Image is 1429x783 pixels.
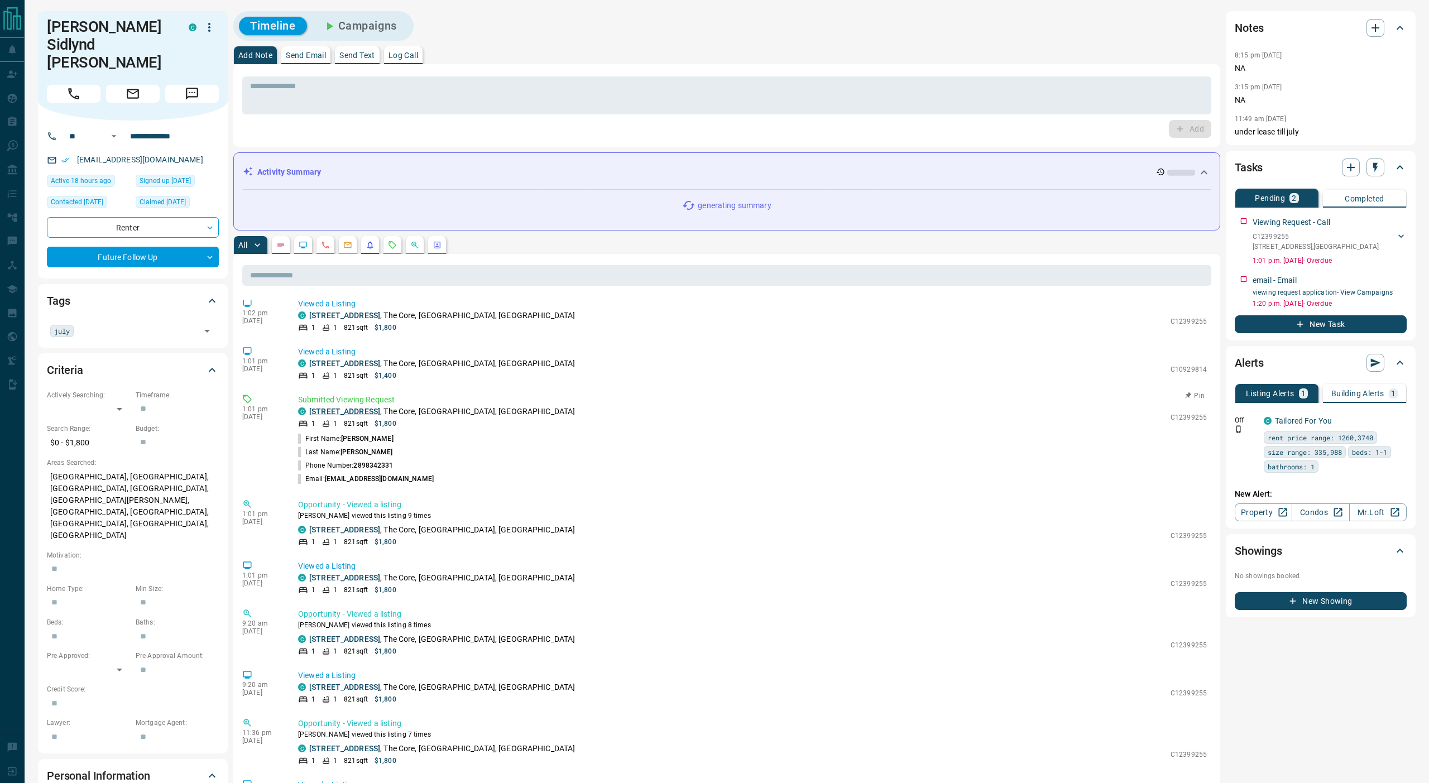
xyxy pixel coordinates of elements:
[1235,115,1286,123] p: 11:49 am [DATE]
[1235,126,1407,138] p: under lease till july
[298,560,1207,572] p: Viewed a Listing
[1253,232,1379,242] p: C12399255
[242,627,281,635] p: [DATE]
[309,359,380,368] a: [STREET_ADDRESS]
[333,694,337,704] p: 1
[242,365,281,373] p: [DATE]
[136,584,219,594] p: Min Size:
[107,129,121,143] button: Open
[375,419,396,429] p: $1,800
[298,346,1207,358] p: Viewed a Listing
[366,241,375,249] svg: Listing Alerts
[333,371,337,381] p: 1
[242,681,281,689] p: 9:20 am
[1253,299,1407,309] p: 1:20 p.m. [DATE] - Overdue
[309,572,575,584] p: , The Core, [GEOGRAPHIC_DATA], [GEOGRAPHIC_DATA]
[242,579,281,587] p: [DATE]
[47,357,219,383] div: Criteria
[1235,537,1407,564] div: Showings
[311,17,408,35] button: Campaigns
[1352,446,1387,458] span: beds: 1-1
[136,175,219,190] div: Sun Mar 03 2024
[1171,364,1207,374] p: C10929814
[433,241,442,249] svg: Agent Actions
[47,247,219,267] div: Future Follow Up
[298,718,1207,729] p: Opportunity - Viewed a listing
[698,200,771,212] p: generating summary
[311,323,315,333] p: 1
[1171,579,1207,589] p: C12399255
[1253,275,1297,286] p: email - Email
[242,737,281,744] p: [DATE]
[375,323,396,333] p: $1,800
[1235,83,1282,91] p: 3:15 pm [DATE]
[61,156,69,164] svg: Email Verified
[242,571,281,579] p: 1:01 pm
[47,175,130,190] div: Sat Sep 13 2025
[136,718,219,728] p: Mortgage Agent:
[311,756,315,766] p: 1
[344,694,368,704] p: 821 sqft
[54,325,70,337] span: july
[77,155,203,164] a: [EMAIL_ADDRESS][DOMAIN_NAME]
[298,620,1207,630] p: [PERSON_NAME] viewed this listing 8 times
[344,756,368,766] p: 821 sqft
[1246,390,1294,397] p: Listing Alerts
[47,85,100,103] span: Call
[298,635,306,643] div: condos.ca
[47,361,83,379] h2: Criteria
[333,646,337,656] p: 1
[298,447,393,457] p: Last Name:
[47,292,70,310] h2: Tags
[243,162,1211,182] div: Activity Summary
[375,537,396,547] p: $1,800
[257,166,321,178] p: Activity Summary
[298,683,306,691] div: condos.ca
[276,241,285,249] svg: Notes
[286,51,326,59] p: Send Email
[1268,461,1315,472] span: bathrooms: 1
[309,311,380,320] a: [STREET_ADDRESS]
[1235,315,1407,333] button: New Task
[309,525,380,534] a: [STREET_ADDRESS]
[238,241,247,249] p: All
[47,217,219,238] div: Renter
[136,390,219,400] p: Timeframe:
[242,510,281,518] p: 1:01 pm
[298,511,1207,521] p: [PERSON_NAME] viewed this listing 9 times
[1179,391,1211,401] button: Pin
[375,585,396,595] p: $1,800
[344,419,368,429] p: 821 sqft
[239,17,307,35] button: Timeline
[298,394,1207,406] p: Submitted Viewing Request
[1235,15,1407,41] div: Notes
[106,85,160,103] span: Email
[344,371,368,381] p: 821 sqft
[242,317,281,325] p: [DATE]
[375,756,396,766] p: $1,800
[1268,446,1342,458] span: size range: 335,988
[344,646,368,656] p: 821 sqft
[311,585,315,595] p: 1
[140,196,186,208] span: Claimed [DATE]
[309,683,380,691] a: [STREET_ADDRESS]
[388,241,397,249] svg: Requests
[1268,432,1373,443] span: rent price range: 1260,3740
[242,619,281,627] p: 9:20 am
[344,585,368,595] p: 821 sqft
[309,681,575,693] p: , The Core, [GEOGRAPHIC_DATA], [GEOGRAPHIC_DATA]
[1235,354,1264,372] h2: Alerts
[311,694,315,704] p: 1
[47,196,130,212] div: Tue Jun 17 2025
[1171,412,1207,422] p: C12399255
[1235,51,1282,59] p: 8:15 pm [DATE]
[51,175,111,186] span: Active 18 hours ago
[1349,503,1407,521] a: Mr.Loft
[1253,229,1407,254] div: C12399255[STREET_ADDRESS],[GEOGRAPHIC_DATA]
[1275,416,1332,425] a: Tailored For You
[189,23,196,31] div: condos.ca
[341,435,393,443] span: [PERSON_NAME]
[333,756,337,766] p: 1
[47,584,130,594] p: Home Type:
[353,462,393,469] span: 2898342331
